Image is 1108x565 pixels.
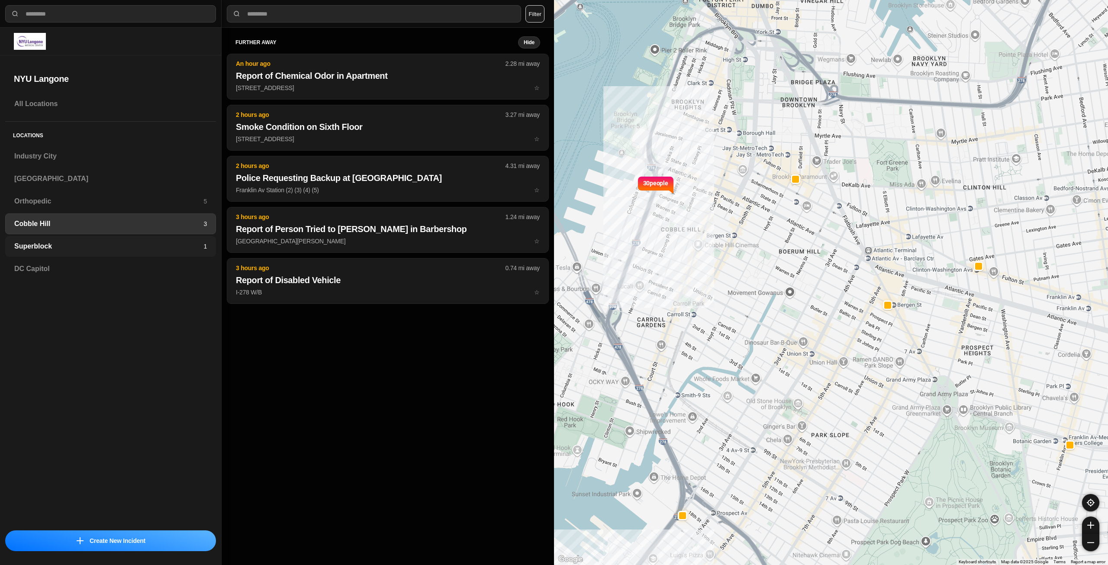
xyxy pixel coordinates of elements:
a: Superblock1 [5,236,216,257]
a: Report a map error [1071,559,1105,564]
p: 5 [203,197,207,206]
p: [GEOGRAPHIC_DATA][PERSON_NAME] [236,237,540,245]
p: 30 people [643,179,668,198]
button: 3 hours ago0.74 mi awayReport of Disabled VehicleI-278 W/Bstar [227,258,549,304]
button: zoom-out [1082,534,1099,551]
button: 3 hours ago1.24 mi awayReport of Person Tried to [PERSON_NAME] in Barbershop[GEOGRAPHIC_DATA][PER... [227,207,549,253]
a: Open this area in Google Maps (opens a new window) [556,554,585,565]
h3: DC Capitol [14,264,207,274]
h2: Report of Chemical Odor in Apartment [236,70,540,82]
p: 2.28 mi away [506,59,540,68]
span: star [534,187,540,194]
span: star [534,238,540,245]
img: zoom-in [1087,522,1094,529]
a: Terms (opens in new tab) [1053,559,1066,564]
p: 3.27 mi away [506,110,540,119]
p: [STREET_ADDRESS] [236,135,540,143]
p: Create New Incident [90,536,145,545]
a: 2 hours ago4.31 mi awayPolice Requesting Backup at [GEOGRAPHIC_DATA]Franklin Av Station (2) (3) (... [227,186,549,194]
span: star [534,289,540,296]
img: notch [637,175,643,194]
h2: Police Requesting Backup at [GEOGRAPHIC_DATA] [236,172,540,184]
a: All Locations [5,94,216,114]
p: 1.24 mi away [506,213,540,221]
button: zoom-in [1082,517,1099,534]
p: 4.31 mi away [506,161,540,170]
button: 2 hours ago4.31 mi awayPolice Requesting Backup at [GEOGRAPHIC_DATA]Franklin Av Station (2) (3) (... [227,156,549,202]
p: [STREET_ADDRESS] [236,84,540,92]
small: Hide [524,39,535,46]
img: search [11,10,19,18]
img: zoom-out [1087,539,1094,546]
h2: NYU Langone [14,73,207,85]
p: Franklin Av Station (2) (3) (4) (5) [236,186,540,194]
p: An hour ago [236,59,506,68]
button: recenter [1082,494,1099,511]
img: recenter [1087,499,1095,507]
span: star [534,136,540,142]
button: Filter [525,5,544,23]
p: 3 [203,220,207,228]
h3: Orthopedic [14,196,203,207]
a: 3 hours ago1.24 mi awayReport of Person Tried to [PERSON_NAME] in Barbershop[GEOGRAPHIC_DATA][PER... [227,237,549,245]
p: I-278 W/B [236,288,540,297]
h2: Report of Person Tried to [PERSON_NAME] in Barbershop [236,223,540,235]
h3: [GEOGRAPHIC_DATA] [14,174,207,184]
img: icon [77,537,84,544]
p: 2 hours ago [236,110,506,119]
a: Orthopedic5 [5,191,216,212]
button: Hide [518,36,540,48]
button: Keyboard shortcuts [959,559,996,565]
img: search [232,10,241,18]
span: Map data ©2025 Google [1001,559,1048,564]
a: DC Capitol [5,258,216,279]
img: notch [668,175,675,194]
h2: Smoke Condition on Sixth Floor [236,121,540,133]
h5: further away [235,39,518,46]
h3: Superblock [14,241,203,252]
h3: Industry City [14,151,207,161]
a: 2 hours ago3.27 mi awaySmoke Condition on Sixth Floor[STREET_ADDRESS]star [227,135,549,142]
a: Industry City [5,146,216,167]
img: logo [14,33,46,50]
p: 3 hours ago [236,264,506,272]
p: 2 hours ago [236,161,506,170]
p: 3 hours ago [236,213,506,221]
img: Google [556,554,585,565]
button: An hour ago2.28 mi awayReport of Chemical Odor in Apartment[STREET_ADDRESS]star [227,54,549,100]
button: 2 hours ago3.27 mi awaySmoke Condition on Sixth Floor[STREET_ADDRESS]star [227,105,549,151]
span: star [534,84,540,91]
a: 3 hours ago0.74 mi awayReport of Disabled VehicleI-278 W/Bstar [227,288,549,296]
a: Cobble Hill3 [5,213,216,234]
a: An hour ago2.28 mi awayReport of Chemical Odor in Apartment[STREET_ADDRESS]star [227,84,549,91]
button: iconCreate New Incident [5,530,216,551]
p: 0.74 mi away [506,264,540,272]
h2: Report of Disabled Vehicle [236,274,540,286]
a: [GEOGRAPHIC_DATA] [5,168,216,189]
h5: Locations [5,122,216,146]
p: 1 [203,242,207,251]
h3: All Locations [14,99,207,109]
h3: Cobble Hill [14,219,203,229]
